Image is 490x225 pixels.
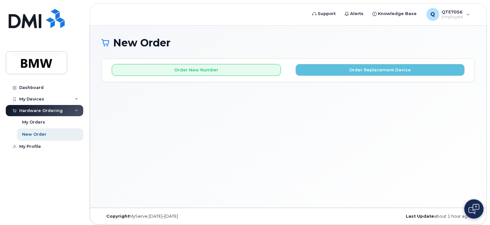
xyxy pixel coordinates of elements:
button: Order New Number [112,64,281,76]
strong: Last Update [406,214,434,219]
div: about 1 hour ago [350,214,475,219]
button: Order Replacement Device [296,64,465,76]
h1: New Order [102,37,475,48]
div: MyServe [DATE]–[DATE] [102,214,226,219]
strong: Copyright [106,214,129,219]
img: Open chat [469,204,479,214]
